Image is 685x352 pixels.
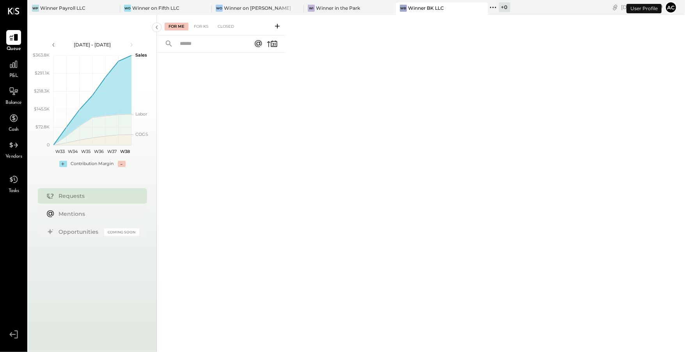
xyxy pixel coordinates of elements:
[68,149,78,154] text: W34
[165,23,188,30] div: For Me
[55,149,64,154] text: W33
[59,161,67,167] div: +
[7,46,21,53] span: Queue
[135,52,147,58] text: Sales
[135,132,148,137] text: COGS
[32,5,39,12] div: WP
[611,3,619,11] div: copy link
[216,5,223,12] div: Wo
[33,52,50,58] text: $363.8K
[71,161,114,167] div: Contribution Margin
[107,149,117,154] text: W37
[47,142,50,148] text: 0
[499,2,510,12] div: + 0
[0,30,27,53] a: Queue
[0,172,27,195] a: Tasks
[120,149,130,154] text: W38
[408,5,444,11] div: Winner BK LLC
[59,228,100,236] div: Opportunities
[59,210,135,218] div: Mentions
[9,126,19,133] span: Cash
[5,153,22,160] span: Vendors
[132,5,179,11] div: Winner on Fifth LLC
[308,5,315,12] div: Wi
[81,149,91,154] text: W35
[135,111,147,117] text: Labor
[626,4,662,13] div: User Profile
[0,57,27,80] a: P&L
[59,192,135,200] div: Requests
[214,23,238,30] div: Closed
[400,5,407,12] div: WB
[5,100,22,107] span: Balance
[124,5,131,12] div: Wo
[621,4,663,11] div: [DATE]
[0,138,27,160] a: Vendors
[118,161,126,167] div: -
[224,5,291,11] div: Winner on [PERSON_NAME]
[35,70,50,76] text: $291.1K
[9,73,18,80] span: P&L
[94,149,104,154] text: W36
[190,23,212,30] div: For KS
[34,88,50,94] text: $218.3K
[40,5,85,11] div: Winner Payroll LLC
[59,41,126,48] div: [DATE] - [DATE]
[9,188,19,195] span: Tasks
[35,124,50,130] text: $72.8K
[104,228,139,236] div: Coming Soon
[0,111,27,133] a: Cash
[34,106,50,112] text: $145.5K
[316,5,360,11] div: Winner in the Park
[0,84,27,107] a: Balance
[665,1,677,14] button: ac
